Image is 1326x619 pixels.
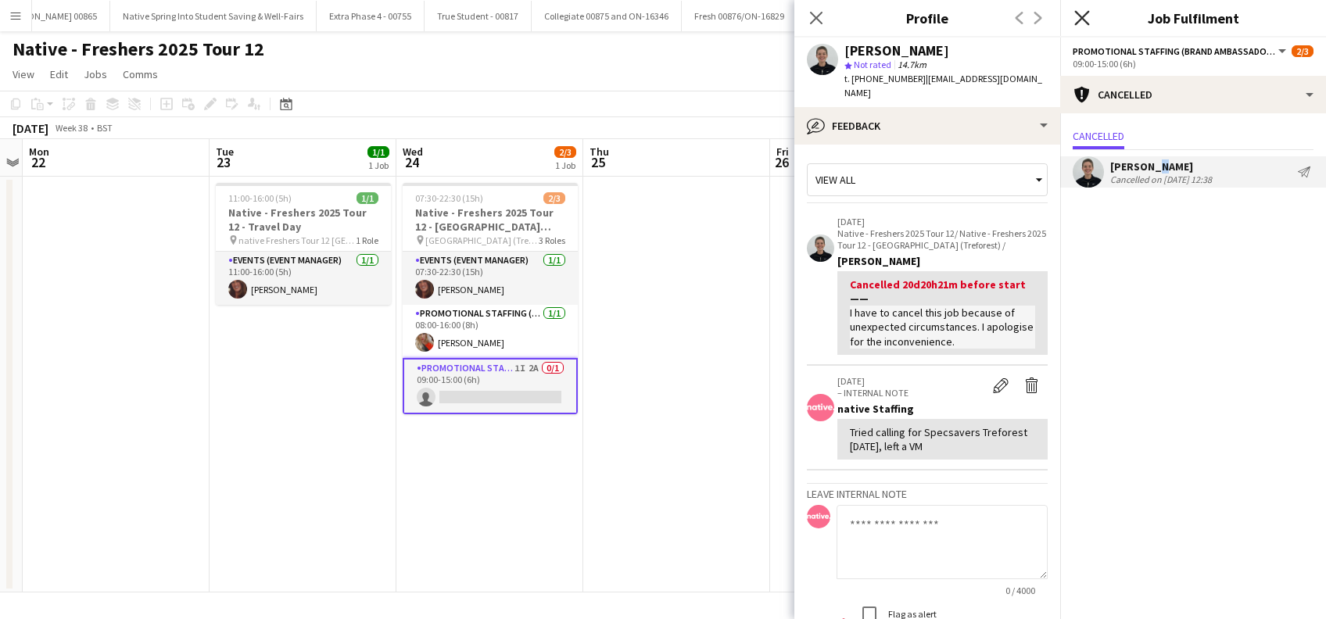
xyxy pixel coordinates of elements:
[837,227,1048,251] p: Native - Freshers 2025 Tour 12/ Native - Freshers 2025 Tour 12 - [GEOGRAPHIC_DATA] (Treforest) /
[84,67,107,81] span: Jobs
[216,145,234,159] span: Tue
[216,206,391,234] h3: Native - Freshers 2025 Tour 12 - Travel Day
[555,159,575,171] div: 1 Job
[403,183,578,414] app-job-card: 07:30-22:30 (15h)2/3Native - Freshers 2025 Tour 12 - [GEOGRAPHIC_DATA] ([GEOGRAPHIC_DATA]) [GEOGR...
[44,64,74,84] a: Edit
[837,387,985,399] p: – INTERNAL NOTE
[539,234,565,246] span: 3 Roles
[216,183,391,305] app-job-card: 11:00-16:00 (5h)1/1Native - Freshers 2025 Tour 12 - Travel Day native Freshers Tour 12 [GEOGRAPHI...
[425,234,539,246] span: [GEOGRAPHIC_DATA] (Treforest)
[110,1,317,31] button: Native Spring Into Student Saving & Well-Fairs
[1073,45,1276,57] span: Promotional Staffing (Brand Ambassadors)
[1060,8,1326,28] h3: Job Fulfilment
[425,1,532,31] button: True Student - 00817
[543,192,565,204] span: 2/3
[794,107,1060,145] div: Feedback
[993,585,1048,596] span: 0 / 4000
[317,1,425,31] button: Extra Phase 4 - 00755
[837,402,1048,416] div: native Staffing
[850,306,1035,349] div: I have to cancel this job because of unexpected circumstances. I apologise for the inconvenience.
[837,375,985,387] p: [DATE]
[228,192,292,204] span: 11:00-16:00 (5h)
[850,277,1035,306] div: Cancelled 20d20h21m before start
[403,358,578,414] app-card-role: Promotional Staffing (Brand Ambassadors)1I2A0/109:00-15:00 (6h)
[403,145,423,159] span: Wed
[123,67,158,81] span: Comms
[1060,76,1326,113] div: Cancelled
[400,153,423,171] span: 24
[216,252,391,305] app-card-role: Events (Event Manager)1/111:00-16:00 (5h)[PERSON_NAME]
[532,1,682,31] button: Collegiate 00875 and ON-16346
[776,145,789,159] span: Fri
[213,153,234,171] span: 23
[52,122,91,134] span: Week 38
[815,173,855,187] span: View all
[587,153,609,171] span: 25
[837,216,1048,227] p: [DATE]
[844,44,949,58] div: [PERSON_NAME]
[367,146,389,158] span: 1/1
[403,252,578,305] app-card-role: Events (Event Manager)1/107:30-22:30 (15h)[PERSON_NAME]
[403,305,578,358] app-card-role: Promotional Staffing (Brand Ambassadors)1/108:00-16:00 (8h)[PERSON_NAME]
[1110,174,1212,185] div: Cancelled on [DATE] 12:38
[774,153,789,171] span: 26
[554,146,576,158] span: 2/3
[50,67,68,81] span: Edit
[854,59,891,70] span: Not rated
[1073,45,1288,57] button: Promotional Staffing (Brand Ambassadors)
[807,487,1048,501] h3: Leave internal note
[6,64,41,84] a: View
[682,1,797,31] button: Fresh 00876/ON-16829
[238,234,356,246] span: native Freshers Tour 12 [GEOGRAPHIC_DATA]
[356,234,378,246] span: 1 Role
[844,73,1042,98] span: | [EMAIL_ADDRESS][DOMAIN_NAME]
[844,73,926,84] span: t. [PHONE_NUMBER]
[116,64,164,84] a: Comms
[1110,159,1212,174] div: [PERSON_NAME]
[27,153,49,171] span: 22
[77,64,113,84] a: Jobs
[1292,45,1313,57] span: 2/3
[850,425,1035,453] div: Tried calling for Specsavers Treforest [DATE], left a VM
[403,206,578,234] h3: Native - Freshers 2025 Tour 12 - [GEOGRAPHIC_DATA] ([GEOGRAPHIC_DATA])
[97,122,113,134] div: BST
[368,159,389,171] div: 1 Job
[13,120,48,136] div: [DATE]
[1073,58,1313,70] div: 09:00-15:00 (6h)
[894,59,930,70] span: 14.7km
[1073,131,1124,141] span: Cancelled
[794,8,1060,28] h3: Profile
[837,254,1048,268] div: [PERSON_NAME]
[29,145,49,159] span: Mon
[357,192,378,204] span: 1/1
[13,67,34,81] span: View
[885,607,937,619] label: Flag as alert
[415,192,483,204] span: 07:30-22:30 (15h)
[13,38,264,61] h1: Native - Freshers 2025 Tour 12
[590,145,609,159] span: Thu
